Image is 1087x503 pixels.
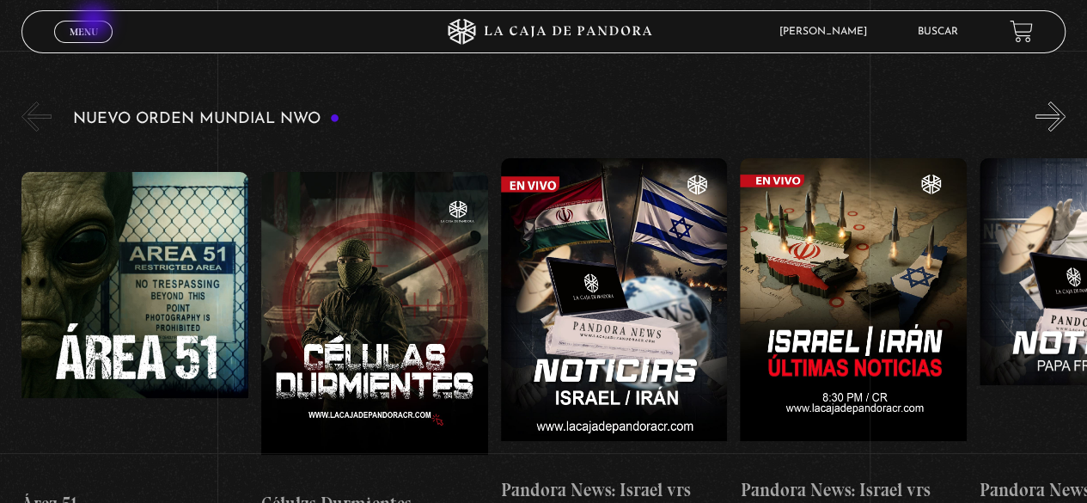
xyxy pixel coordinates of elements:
[1035,101,1066,132] button: Next
[73,111,339,127] h3: Nuevo Orden Mundial NWO
[21,101,52,132] button: Previous
[771,27,884,37] span: [PERSON_NAME]
[64,40,104,52] span: Cerrar
[70,27,98,37] span: Menu
[918,27,958,37] a: Buscar
[1010,20,1033,43] a: View your shopping cart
